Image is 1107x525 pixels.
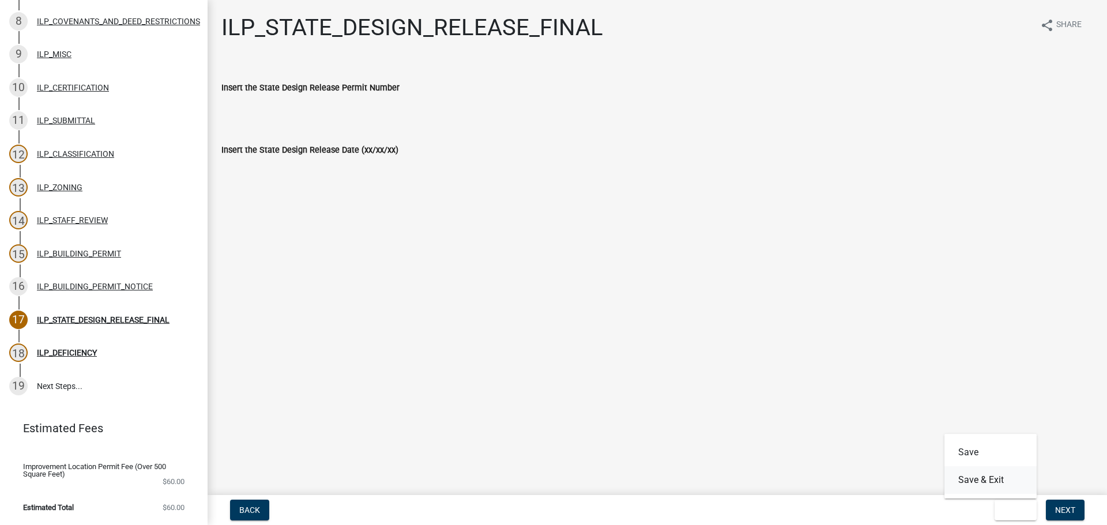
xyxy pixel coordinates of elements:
label: Insert the State Design Release Permit Number [221,84,400,92]
div: Exit [944,434,1037,498]
button: shareShare [1031,14,1091,36]
a: Estimated Fees [9,417,189,440]
div: 8 [9,12,28,31]
button: Exit [995,500,1037,520]
span: Exit [1004,505,1021,515]
div: 11 [9,111,28,130]
div: ILP_STAFF_REVIEW [37,216,108,224]
div: ILP_MISC [37,50,71,58]
span: $60.00 [163,504,184,511]
div: 12 [9,145,28,163]
div: ILP_BUILDING_PERMIT [37,250,121,258]
button: Save & Exit [944,466,1037,494]
span: Next [1055,505,1075,515]
div: 16 [9,277,28,296]
span: Improvement Location Permit Fee (Over 500 Square Feet) [23,463,166,478]
div: 18 [9,343,28,362]
div: 9 [9,45,28,63]
span: Share [1056,18,1082,32]
div: 17 [9,311,28,329]
button: Back [230,500,269,520]
i: share [1040,18,1054,32]
div: ILP_CLASSIFICATION [37,150,114,158]
div: ILP_CERTIFICATION [37,84,109,92]
div: 13 [9,178,28,197]
div: ILP_ZONING [37,183,82,191]
div: 10 [9,78,28,97]
div: ILP_DEFICIENCY [37,349,97,357]
div: 14 [9,211,28,229]
span: Back [239,505,260,515]
button: Save [944,439,1037,466]
div: 19 [9,377,28,395]
span: $60.00 [163,478,184,485]
div: 15 [9,244,28,263]
div: ILP_BUILDING_PERMIT_NOTICE [37,282,153,290]
div: ILP_COVENANTS_AND_DEED_RESTRICTIONS [37,17,200,25]
h1: ILP_STATE_DESIGN_RELEASE_FINAL [221,14,603,41]
label: Insert the State Design Release Date (xx/xx/xx) [221,146,398,154]
div: ILP_STATE_DESIGN_RELEASE_FINAL [37,316,170,324]
button: Next [1046,500,1085,520]
span: Estimated Total [23,504,74,511]
div: ILP_SUBMITTAL [37,116,95,124]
